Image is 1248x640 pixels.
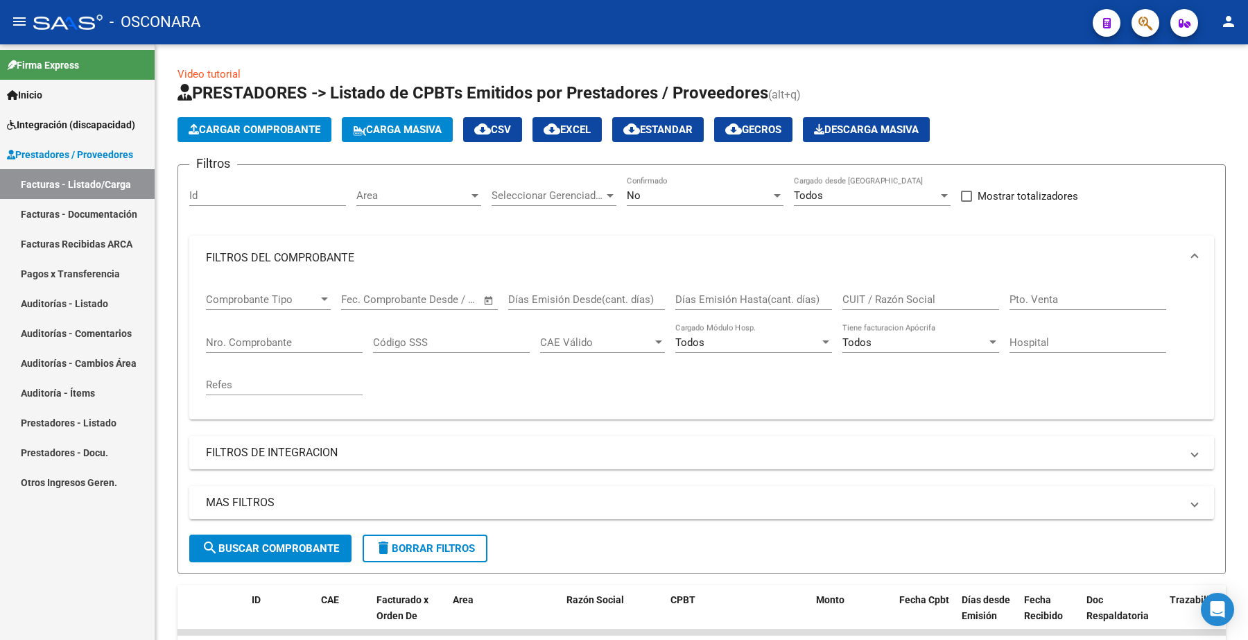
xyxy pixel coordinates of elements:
[623,121,640,137] mat-icon: cloud_download
[7,87,42,103] span: Inicio
[978,188,1078,205] span: Mostrar totalizadores
[899,594,949,605] span: Fecha Cpbt
[474,123,511,136] span: CSV
[410,293,477,306] input: Fecha fin
[1220,13,1237,30] mat-icon: person
[540,336,652,349] span: CAE Válido
[725,121,742,137] mat-icon: cloud_download
[675,336,704,349] span: Todos
[356,189,469,202] span: Area
[189,123,320,136] span: Cargar Comprobante
[544,121,560,137] mat-icon: cloud_download
[714,117,792,142] button: Gecros
[206,495,1181,510] mat-panel-title: MAS FILTROS
[627,189,641,202] span: No
[177,68,241,80] a: Video tutorial
[481,293,497,309] button: Open calendar
[375,542,475,555] span: Borrar Filtros
[1201,593,1234,626] div: Open Intercom Messenger
[566,594,624,605] span: Razón Social
[11,13,28,30] mat-icon: menu
[492,189,604,202] span: Seleccionar Gerenciador
[816,594,844,605] span: Monto
[189,535,352,562] button: Buscar Comprobante
[7,147,133,162] span: Prestadores / Proveedores
[110,7,200,37] span: - OSCONARA
[321,594,339,605] span: CAE
[962,594,1010,621] span: Días desde Emisión
[7,58,79,73] span: Firma Express
[375,539,392,556] mat-icon: delete
[7,117,135,132] span: Integración (discapacidad)
[1086,594,1149,621] span: Doc Respaldatoria
[189,236,1214,280] mat-expansion-panel-header: FILTROS DEL COMPROBANTE
[463,117,522,142] button: CSV
[670,594,695,605] span: CPBT
[177,117,331,142] button: Cargar Comprobante
[376,594,428,621] span: Facturado x Orden De
[177,83,768,103] span: PRESTADORES -> Listado de CPBTs Emitidos por Prestadores / Proveedores
[189,486,1214,519] mat-expansion-panel-header: MAS FILTROS
[353,123,442,136] span: Carga Masiva
[623,123,693,136] span: Estandar
[206,250,1181,266] mat-panel-title: FILTROS DEL COMPROBANTE
[814,123,919,136] span: Descarga Masiva
[532,117,602,142] button: EXCEL
[612,117,704,142] button: Estandar
[342,117,453,142] button: Carga Masiva
[544,123,591,136] span: EXCEL
[363,535,487,562] button: Borrar Filtros
[189,154,237,173] h3: Filtros
[206,293,318,306] span: Comprobante Tipo
[1024,594,1063,621] span: Fecha Recibido
[794,189,823,202] span: Todos
[189,436,1214,469] mat-expansion-panel-header: FILTROS DE INTEGRACION
[252,594,261,605] span: ID
[341,293,397,306] input: Fecha inicio
[803,117,930,142] button: Descarga Masiva
[189,280,1214,420] div: FILTROS DEL COMPROBANTE
[768,88,801,101] span: (alt+q)
[202,539,218,556] mat-icon: search
[474,121,491,137] mat-icon: cloud_download
[842,336,872,349] span: Todos
[1170,594,1226,605] span: Trazabilidad
[202,542,339,555] span: Buscar Comprobante
[453,594,474,605] span: Area
[803,117,930,142] app-download-masive: Descarga masiva de comprobantes (adjuntos)
[725,123,781,136] span: Gecros
[206,445,1181,460] mat-panel-title: FILTROS DE INTEGRACION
